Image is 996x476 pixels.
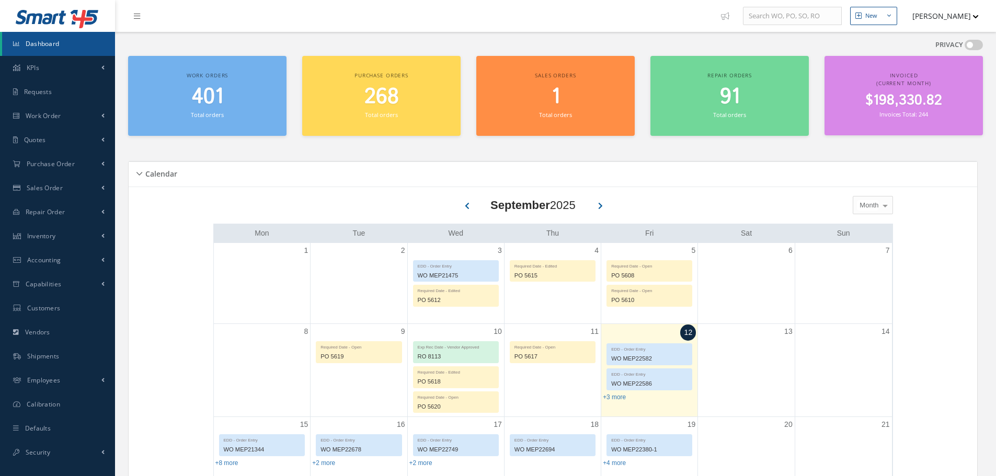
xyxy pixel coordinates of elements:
span: Quotes [24,135,46,144]
div: WO MEP22678 [316,444,401,456]
a: September 9, 2025 [399,324,407,339]
div: WO MEP22380-1 [607,444,692,456]
a: September 12, 2025 [680,324,696,341]
td: September 14, 2025 [795,323,891,417]
a: September 11, 2025 [589,324,601,339]
span: 401 [192,82,223,112]
td: September 4, 2025 [504,243,601,324]
div: WO MEP22749 [414,444,498,456]
a: Friday [643,227,656,240]
div: New [865,11,877,20]
span: Requests [24,87,52,96]
a: Invoiced (Current Month) $198,330.82 Invoices Total: 244 [825,56,983,135]
span: Vendors [25,328,50,336]
a: Repair orders 91 Total orders [650,56,809,136]
div: 2025 [490,196,576,214]
span: Work orders [187,72,228,79]
td: September 9, 2025 [311,323,407,417]
div: Required Date - Open [414,392,498,401]
a: Show 4 more events [603,459,626,467]
a: September 7, 2025 [884,243,892,258]
a: Tuesday [351,227,368,240]
div: PO 5617 [510,351,595,363]
span: Work Order [26,111,61,120]
div: Required Date - Open [607,285,692,294]
a: Saturday [739,227,754,240]
a: September 18, 2025 [589,417,601,432]
div: EDD - Order Entry [607,344,692,353]
td: September 1, 2025 [214,243,311,324]
span: Security [26,448,50,457]
a: Show 3 more events [603,393,626,401]
span: 91 [720,82,740,112]
div: EDD - Order Entry [607,369,692,378]
button: [PERSON_NAME] [902,6,979,26]
span: (Current Month) [876,79,931,87]
div: Required Date - Open [510,342,595,351]
td: September 11, 2025 [504,323,601,417]
div: Required Date - Edited [414,285,498,294]
span: KPIs [27,63,39,72]
a: September 17, 2025 [491,417,504,432]
div: EDD - Order Entry [414,435,498,444]
a: Show 2 more events [409,459,432,467]
div: PO 5619 [316,351,401,363]
a: Monday [253,227,271,240]
div: EDD - Order Entry [510,435,595,444]
a: September 14, 2025 [879,324,892,339]
div: Required Date - Open [607,261,692,270]
span: Dashboard [26,39,60,48]
a: Purchase orders 268 Total orders [302,56,461,136]
div: WO MEP22694 [510,444,595,456]
a: Sales orders 1 Total orders [476,56,635,136]
input: Search WO, PO, SO, RO [743,7,842,26]
div: PO 5610 [607,294,692,306]
a: September 20, 2025 [782,417,795,432]
span: Defaults [25,424,51,433]
a: September 16, 2025 [395,417,407,432]
small: Total orders [191,111,223,119]
div: PO 5608 [607,270,692,282]
span: 268 [364,82,399,112]
span: Sales orders [535,72,576,79]
span: Accounting [27,256,61,264]
a: Wednesday [446,227,465,240]
td: September 8, 2025 [214,323,311,417]
span: Purchase Order [27,159,75,168]
span: Month [857,200,878,211]
span: 1 [552,82,560,112]
span: $198,330.82 [865,90,942,111]
a: September 1, 2025 [302,243,310,258]
div: EDD - Order Entry [316,435,401,444]
h5: Calendar [142,166,177,179]
div: PO 5620 [414,401,498,413]
span: Employees [27,376,61,385]
span: Sales Order [27,183,63,192]
div: Required Date - Edited [510,261,595,270]
a: September 2, 2025 [399,243,407,258]
td: September 6, 2025 [698,243,795,324]
div: EDD - Order Entry [220,435,305,444]
a: September 10, 2025 [491,324,504,339]
span: Purchase orders [354,72,408,79]
div: Exp Rec Date - Vendor Approved [414,342,498,351]
span: Capabilities [26,280,62,288]
small: Total orders [539,111,571,119]
small: Invoices Total: 244 [879,110,928,118]
div: EDD - Order Entry [414,261,498,270]
small: Total orders [713,111,746,119]
div: WO MEP22586 [607,378,692,390]
button: New [850,7,897,25]
b: September [490,199,550,212]
a: Show 2 more events [312,459,335,467]
div: WO MEP22582 [607,353,692,365]
div: WO MEP21475 [414,270,498,282]
span: Inventory [27,231,56,240]
a: September 4, 2025 [592,243,601,258]
td: September 12, 2025 [601,323,698,417]
span: Calibration [27,400,60,409]
a: September 3, 2025 [496,243,504,258]
div: RO 8113 [414,351,498,363]
span: Repair Order [26,207,65,216]
a: Dashboard [2,32,115,56]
